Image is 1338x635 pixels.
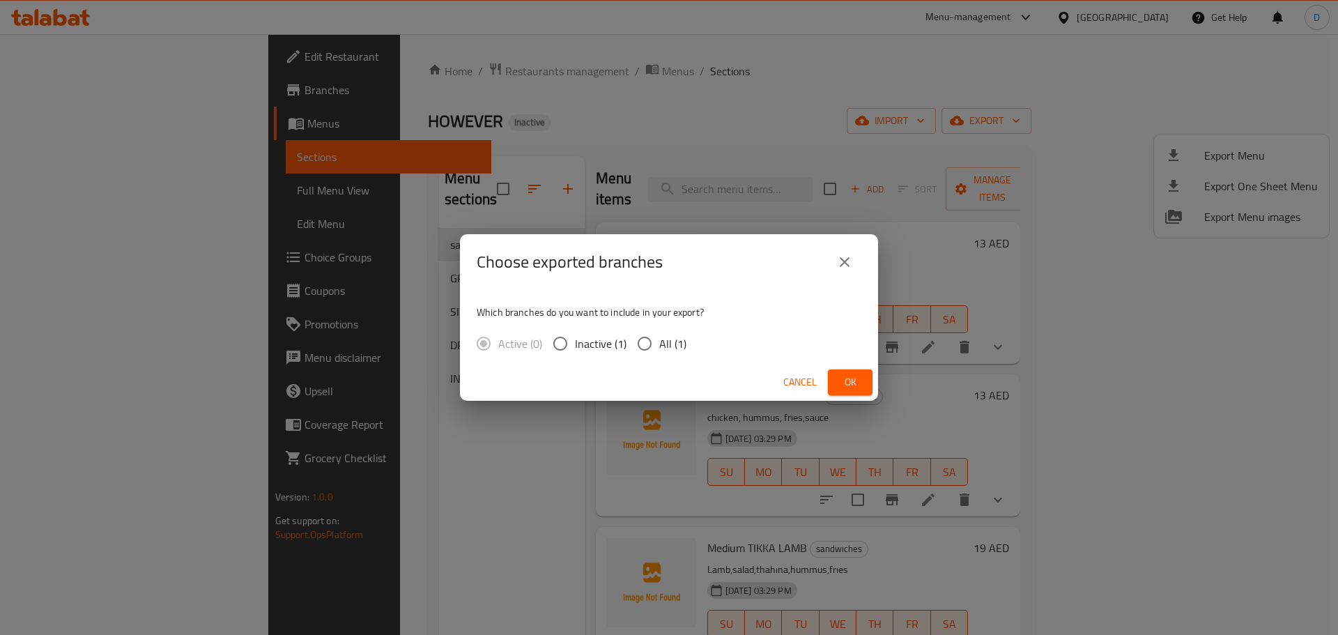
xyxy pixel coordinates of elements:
p: Which branches do you want to include in your export? [477,305,861,319]
span: All (1) [659,335,686,352]
button: Ok [828,369,872,395]
span: Active (0) [498,335,542,352]
span: Inactive (1) [575,335,626,352]
span: Ok [839,374,861,391]
button: Cancel [778,369,822,395]
h2: Choose exported branches [477,251,663,273]
span: Cancel [783,374,817,391]
button: close [828,245,861,279]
